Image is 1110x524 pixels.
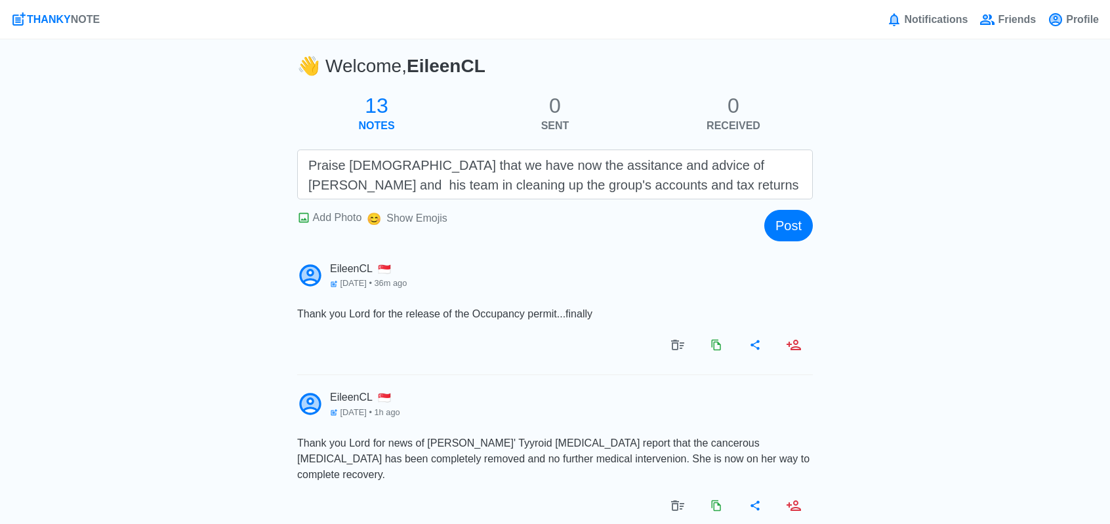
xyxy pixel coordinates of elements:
[313,212,362,223] span: Add Photo
[886,11,969,28] a: Notifications
[979,11,1037,28] a: Friends
[297,55,485,83] h3: Welcome,
[287,118,466,134] p: NOTES
[330,391,400,403] h6: EileenCL
[330,407,400,417] small: [DATE] •
[386,211,447,226] div: Show Emojis
[330,391,400,403] a: EileenCL 🇸🇬
[466,93,644,118] h2: 0
[378,265,391,274] span: 🇸🇬
[902,12,968,28] span: Notifications
[297,150,813,199] textarea: Praise [DEMOGRAPHIC_DATA] that we have now the assitance and advice of [PERSON_NAME] and his team...
[374,278,407,288] span: 36m ago
[378,393,391,403] span: 🇸🇬
[71,14,100,25] span: NOTE
[330,262,407,275] h6: EileenCL
[297,308,592,319] span: Thank you Lord for the release of the Occupancy permit...finally
[330,262,407,275] a: EileenCL 🇸🇬
[644,93,823,118] h2: 0
[644,118,823,134] p: RECEIVED
[367,212,381,226] span: smile
[297,55,320,77] span: wave
[330,278,407,288] small: [DATE] •
[764,210,813,241] button: Post
[995,12,1036,28] span: Friends
[407,56,485,76] b: EileenCL
[1063,12,1099,28] span: Profile
[374,407,400,417] span: 1h ago
[1047,11,1100,28] a: Profile
[297,437,810,480] span: Thank you Lord for news of [PERSON_NAME]' Tyyroid [MEDICAL_DATA] report that the cancerous [MEDIC...
[466,118,644,134] p: SENT
[27,12,100,28] div: THANKY
[287,93,466,118] h2: 13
